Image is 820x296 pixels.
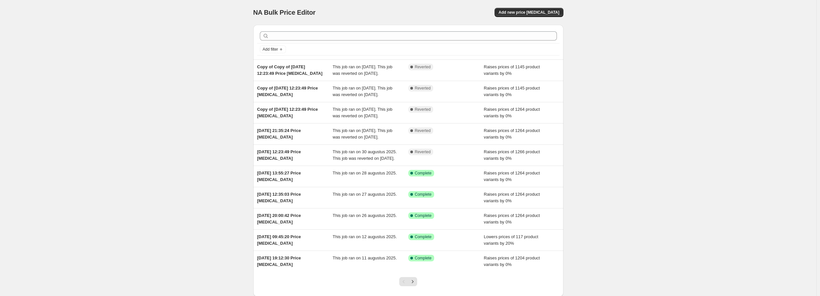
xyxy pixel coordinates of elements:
span: This job ran on 11 augustus 2025. [333,255,397,260]
span: Raises prices of 1264 product variants by 0% [484,171,540,182]
span: Raises prices of 1264 product variants by 0% [484,192,540,203]
span: This job ran on 27 augustus 2025. [333,192,397,197]
span: Copy of [DATE] 12:23:49 Price [MEDICAL_DATA] [257,86,318,97]
span: Raises prices of 1145 product variants by 0% [484,64,540,76]
span: [DATE] 21:35:24 Price [MEDICAL_DATA] [257,128,301,140]
span: Add new price [MEDICAL_DATA] [498,10,559,15]
span: This job ran on 28 augustus 2025. [333,171,397,175]
span: Complete [415,234,432,239]
span: NA Bulk Price Editor [253,9,316,16]
span: Lowers prices of 117 product variants by 20% [484,234,538,246]
nav: Pagination [399,277,417,286]
span: Copy of Copy of [DATE] 12:23:49 Price [MEDICAL_DATA] [257,64,323,76]
span: This job ran on [DATE]. This job was reverted on [DATE]. [333,64,392,76]
span: Raises prices of 1266 product variants by 0% [484,149,540,161]
span: This job ran on [DATE]. This job was reverted on [DATE]. [333,128,392,140]
span: [DATE] 12:23:49 Price [MEDICAL_DATA] [257,149,301,161]
span: [DATE] 09:45:20 Price [MEDICAL_DATA] [257,234,301,246]
span: Reverted [415,86,431,91]
span: Complete [415,171,432,176]
button: Next [408,277,417,286]
span: Raises prices of 1264 product variants by 0% [484,107,540,118]
span: Reverted [415,128,431,133]
span: This job ran on 30 augustus 2025. This job was reverted on [DATE]. [333,149,397,161]
span: Complete [415,192,432,197]
span: Complete [415,255,432,261]
span: Raises prices of 1145 product variants by 0% [484,86,540,97]
span: This job ran on [DATE]. This job was reverted on [DATE]. [333,86,392,97]
span: Add filter [263,47,278,52]
button: Add filter [260,45,286,53]
span: Complete [415,213,432,218]
span: [DATE] 19:12:30 Price [MEDICAL_DATA] [257,255,301,267]
span: Raises prices of 1264 product variants by 0% [484,128,540,140]
span: This job ran on 26 augustus 2025. [333,213,397,218]
span: This job ran on 12 augustus 2025. [333,234,397,239]
button: Add new price [MEDICAL_DATA] [495,8,563,17]
span: [DATE] 20:00:42 Price [MEDICAL_DATA] [257,213,301,224]
span: [DATE] 13:55:27 Price [MEDICAL_DATA] [257,171,301,182]
span: Copy of [DATE] 12:23:49 Price [MEDICAL_DATA] [257,107,318,118]
span: Reverted [415,107,431,112]
span: Reverted [415,64,431,70]
span: Raises prices of 1204 product variants by 0% [484,255,540,267]
span: Reverted [415,149,431,155]
span: This job ran on [DATE]. This job was reverted on [DATE]. [333,107,392,118]
span: Raises prices of 1264 product variants by 0% [484,213,540,224]
span: [DATE] 12:35:03 Price [MEDICAL_DATA] [257,192,301,203]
